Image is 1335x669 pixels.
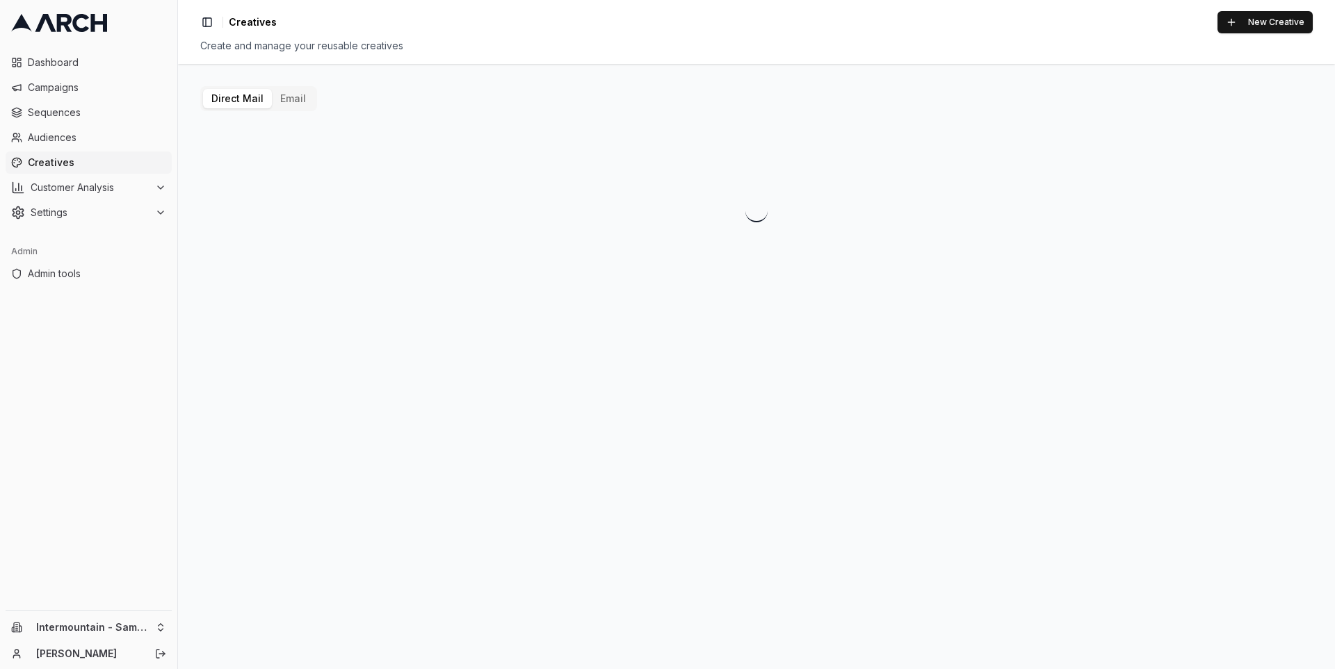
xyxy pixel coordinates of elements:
a: Dashboard [6,51,172,74]
a: Campaigns [6,76,172,99]
nav: breadcrumb [229,15,277,29]
span: Sequences [28,106,166,119]
span: Settings [31,206,149,220]
div: Create and manage your reusable creatives [200,39,1313,53]
a: Admin tools [6,263,172,285]
a: Creatives [6,151,172,174]
div: Admin [6,240,172,263]
span: Admin tools [28,267,166,281]
button: Settings [6,201,172,224]
button: Direct Mail [203,89,272,108]
span: Customer Analysis [31,181,149,195]
span: Audiences [28,131,166,144]
span: Campaigns [28,81,166,94]
button: Intermountain - Same Day [6,616,172,638]
span: Intermountain - Same Day [36,621,149,634]
button: Log out [151,644,170,663]
a: Sequences [6,101,172,124]
span: Creatives [28,156,166,170]
button: Email [272,89,314,108]
a: [PERSON_NAME] [36,647,140,661]
span: Dashboard [28,56,166,69]
a: Audiences [6,126,172,149]
button: Customer Analysis [6,176,172,199]
span: Creatives [229,15,277,29]
button: New Creative [1217,11,1313,33]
